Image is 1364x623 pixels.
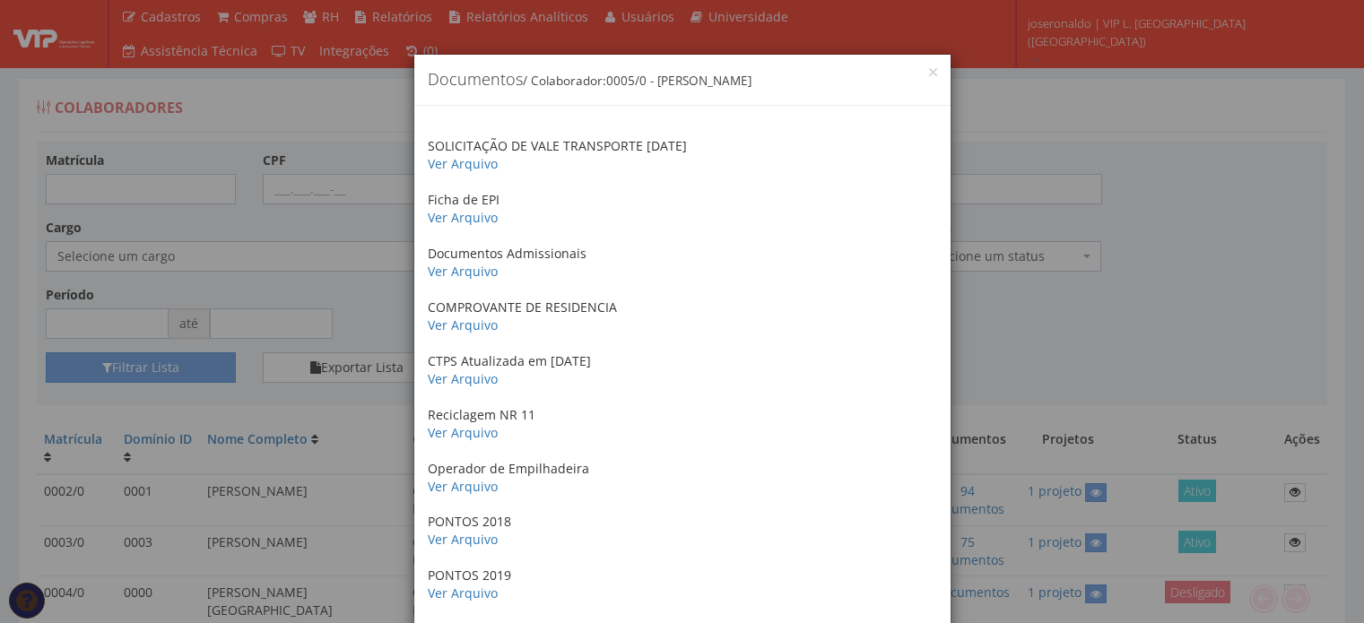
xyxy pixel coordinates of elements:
[428,424,498,441] a: Ver Arquivo
[523,73,752,89] small: / Colaborador:
[428,299,937,334] p: COMPROVANTE DE RESIDENCIA
[428,513,937,549] p: PONTOS 2018
[428,263,498,280] a: Ver Arquivo
[428,352,937,388] p: CTPS Atualizada em [DATE]
[428,567,937,602] p: PONTOS 2019
[428,68,937,91] h4: Documentos
[428,137,937,173] p: SOLICITAÇÃO DE VALE TRANSPORTE [DATE]
[929,68,937,76] button: Close
[428,155,498,172] a: Ver Arquivo
[428,584,498,601] a: Ver Arquivo
[428,370,498,387] a: Ver Arquivo
[428,316,498,333] a: Ver Arquivo
[428,191,937,227] p: Ficha de EPI
[428,460,937,496] p: Operador de Empilhadeira
[428,531,498,548] a: Ver Arquivo
[606,73,752,89] span: 0005/0 - [PERSON_NAME]
[428,406,937,442] p: Reciclagem NR 11
[428,245,937,281] p: Documentos Admissionais
[428,209,498,226] a: Ver Arquivo
[428,478,498,495] a: Ver Arquivo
